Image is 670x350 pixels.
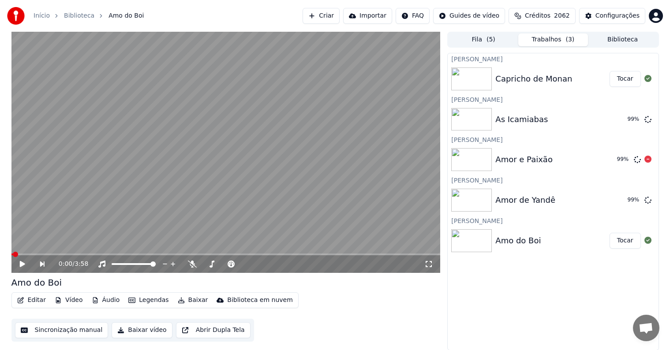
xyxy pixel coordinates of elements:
[448,94,658,104] div: [PERSON_NAME]
[595,11,640,20] div: Configurações
[15,322,109,338] button: Sincronização manual
[176,322,251,338] button: Abrir Dupla Tela
[34,11,144,20] nav: breadcrumb
[174,294,212,306] button: Baixar
[112,322,172,338] button: Baixar vídeo
[495,153,553,166] div: Amor e Paixão
[448,175,658,185] div: [PERSON_NAME]
[303,8,340,24] button: Criar
[7,7,25,25] img: youka
[610,71,641,87] button: Tocar
[59,260,72,268] span: 0:00
[448,215,658,226] div: [PERSON_NAME]
[125,294,172,306] button: Legendas
[227,296,293,305] div: Biblioteca em nuvem
[433,8,505,24] button: Guides de vídeo
[109,11,144,20] span: Amo do Boi
[518,34,588,46] button: Trabalhos
[509,8,576,24] button: Créditos2062
[495,194,555,206] div: Amor de Yandê
[51,294,86,306] button: Vídeo
[449,34,518,46] button: Fila
[34,11,50,20] a: Início
[448,134,658,145] div: [PERSON_NAME]
[88,294,124,306] button: Áudio
[448,53,658,64] div: [PERSON_NAME]
[14,294,49,306] button: Editar
[628,116,641,123] div: 99 %
[64,11,94,20] a: Biblioteca
[59,260,80,268] div: /
[495,113,548,126] div: As Icamiabas
[617,156,630,163] div: 99 %
[628,197,641,204] div: 99 %
[579,8,645,24] button: Configurações
[487,35,495,44] span: ( 5 )
[525,11,550,20] span: Créditos
[11,276,62,289] div: Amo do Boi
[588,34,658,46] button: Biblioteca
[396,8,430,24] button: FAQ
[75,260,88,268] span: 3:58
[565,35,574,44] span: ( 3 )
[610,233,641,249] button: Tocar
[633,315,659,341] a: Bate-papo aberto
[495,73,572,85] div: Capricho de Monan
[343,8,392,24] button: Importar
[495,235,541,247] div: Amo do Boi
[554,11,570,20] span: 2062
